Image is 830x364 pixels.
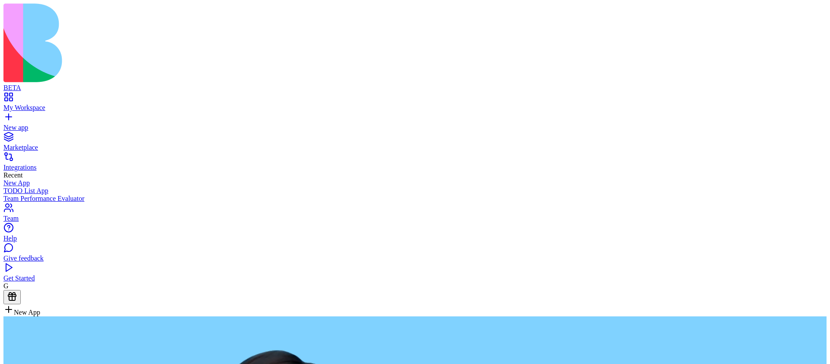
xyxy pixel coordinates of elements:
span: Recent [3,171,22,179]
a: My Workspace [3,96,827,112]
div: Get Started [3,274,827,282]
div: New app [3,124,827,132]
a: New App [3,179,827,187]
a: Give feedback [3,247,827,262]
div: Integrations [3,164,827,171]
div: BETA [3,84,827,92]
a: New app [3,116,827,132]
div: My Workspace [3,104,827,112]
a: BETA [3,76,827,92]
a: Help [3,227,827,242]
a: Team [3,207,827,222]
div: Team [3,215,827,222]
a: TODO List App [3,187,827,195]
span: New App [14,309,40,316]
a: Marketplace [3,136,827,151]
a: Integrations [3,156,827,171]
a: Team Performance Evaluator [3,195,827,203]
span: G [3,282,9,290]
div: Help [3,235,827,242]
img: logo [3,3,351,82]
a: Get Started [3,267,827,282]
div: Give feedback [3,254,827,262]
div: Marketplace [3,144,827,151]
